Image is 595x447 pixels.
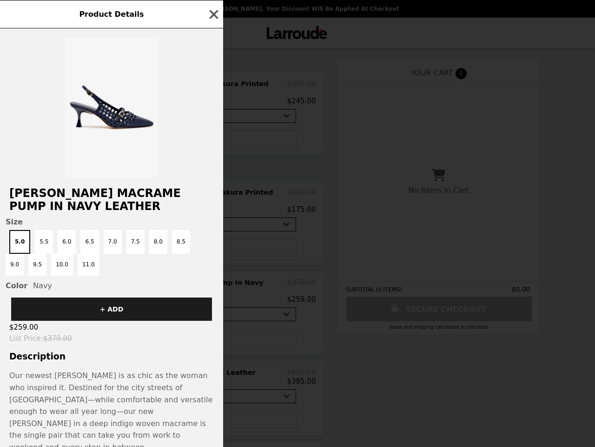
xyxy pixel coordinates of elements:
button: + ADD [11,298,212,321]
button: 5.5 [35,230,53,254]
div: Navy [6,281,218,290]
button: 10.0 [51,254,73,276]
span: Size [6,217,218,226]
button: 5.0 [9,230,30,254]
button: 6.0 [58,230,76,254]
button: 9.0 [6,254,24,276]
span: Product Details [79,10,144,19]
span: $370.00 [43,334,72,343]
button: 11.0 [78,254,99,276]
button: 9.5 [28,254,46,276]
img: 5.0 / Navy [65,38,158,177]
button: 7.5 [126,230,145,254]
button: 8.5 [172,230,190,254]
button: 7.0 [104,230,122,254]
button: 8.0 [149,230,167,254]
button: 6.5 [80,230,99,254]
span: Color [6,281,27,290]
